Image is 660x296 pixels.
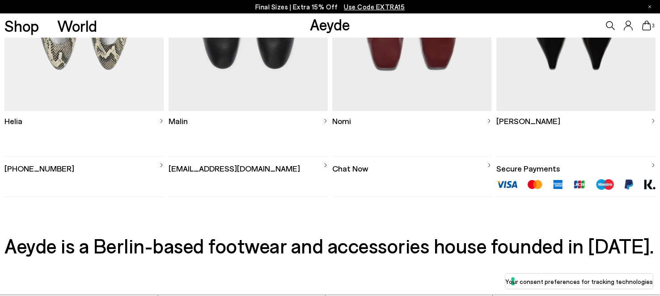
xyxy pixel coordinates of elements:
a: 3 [642,21,651,30]
button: Your consent preferences for tracking technologies [505,274,653,289]
img: svg%3E [159,163,164,167]
a: Secure Payments [496,157,656,174]
a: Aeyde [310,15,350,34]
a: Nomi [332,111,491,131]
a: Helia [4,111,164,131]
a: Chat Now [332,157,491,174]
label: Your consent preferences for tracking technologies [505,277,653,286]
span: Nomi [332,116,351,127]
a: [PERSON_NAME] [496,111,656,131]
span: 3 [651,23,656,28]
span: Navigate to /collections/ss25-final-sizes [344,3,405,11]
img: svg%3E [487,163,491,167]
p: Final Sizes | Extra 15% Off [255,1,405,13]
a: [EMAIL_ADDRESS][DOMAIN_NAME] [169,157,328,174]
span: [PERSON_NAME] [496,116,560,127]
a: Malin [169,111,328,131]
img: svg%3E [651,163,656,167]
img: svg%3E [651,119,656,123]
img: svg%3E [323,163,328,167]
span: Helia [4,116,22,127]
a: Shop [4,18,39,34]
img: svg%3E [159,119,164,123]
a: [PHONE_NUMBER] [4,157,164,174]
a: World [57,18,97,34]
img: svg%3E [323,119,328,123]
img: svg%3E [487,119,491,123]
h3: Aeyde is a Berlin-based footwear and accessories house founded in [DATE]. [4,233,656,258]
span: Malin [169,116,188,127]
